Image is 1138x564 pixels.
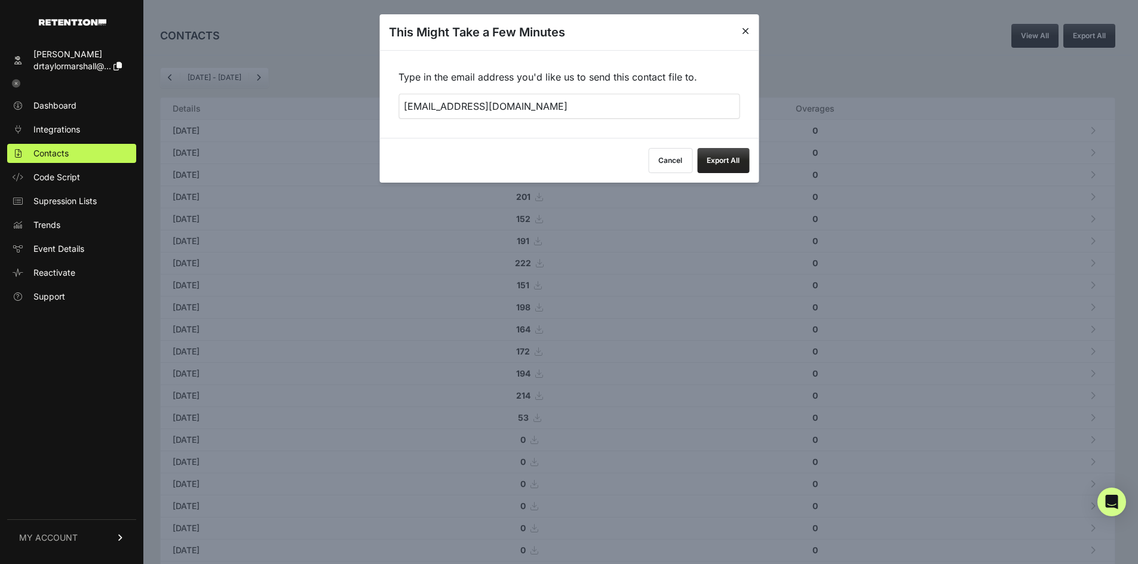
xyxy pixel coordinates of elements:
[7,215,136,235] a: Trends
[33,147,69,159] span: Contacts
[33,171,80,183] span: Code Script
[7,287,136,306] a: Support
[7,120,136,139] a: Integrations
[7,96,136,115] a: Dashboard
[33,267,75,279] span: Reactivate
[33,124,80,135] span: Integrations
[33,219,60,231] span: Trends
[389,24,565,41] h3: This Might Take a Few Minutes
[33,243,84,255] span: Event Details
[33,291,65,303] span: Support
[7,239,136,258] a: Event Details
[7,168,136,187] a: Code Script
[33,100,76,112] span: Dashboard
[39,19,106,26] img: Retention.com
[33,195,97,207] span: Supression Lists
[7,519,136,556] a: MY ACCOUNT
[648,148,692,173] button: Cancel
[697,148,749,173] button: Export All
[19,532,78,544] span: MY ACCOUNT
[398,94,740,119] input: + Add recipient
[7,192,136,211] a: Supression Lists
[33,48,122,60] div: [PERSON_NAME]
[7,263,136,282] a: Reactivate
[379,50,759,138] div: Type in the email address you'd like us to send this contact file to.
[7,144,136,163] a: Contacts
[1097,488,1126,516] div: Open Intercom Messenger
[33,61,111,71] span: drtaylormarshall@...
[7,45,136,76] a: [PERSON_NAME] drtaylormarshall@...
